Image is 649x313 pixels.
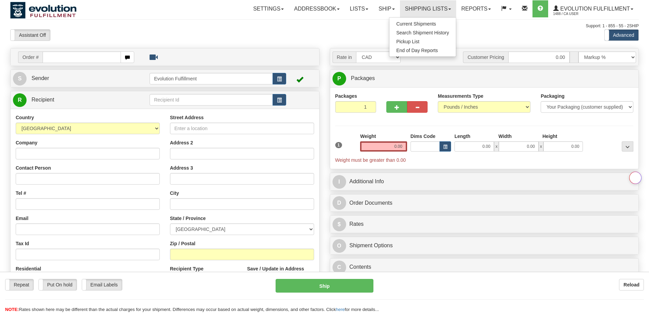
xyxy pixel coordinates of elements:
span: C [333,261,346,274]
span: I [333,175,346,189]
span: x [539,141,543,152]
span: P [333,72,346,85]
span: Weight must be greater than 0.00 [335,157,406,163]
label: Repeat [5,279,33,290]
a: Pickup List [389,37,456,46]
span: x [494,141,499,152]
label: Zip / Postal [170,240,196,247]
label: Country [16,114,34,121]
label: Width [498,133,512,140]
input: Sender Id [150,73,273,84]
a: Addressbook [289,0,345,17]
a: Lists [345,0,373,17]
label: Tax Id [16,240,29,247]
label: Packaging [541,93,565,99]
a: $Rates [333,217,636,231]
a: Shipping lists [400,0,456,17]
a: Ship [373,0,400,17]
label: Email Labels [82,279,122,290]
span: 1488 / CA User [553,11,604,17]
span: Order # [18,51,43,63]
label: Tel # [16,190,26,197]
span: 1 [335,142,342,148]
a: Current Shipments [389,19,456,28]
span: Sender [31,75,49,81]
label: Save / Update in Address Book [247,265,314,279]
label: Address 3 [170,165,193,171]
a: OShipment Options [333,239,636,253]
a: IAdditional Info [333,175,636,189]
label: Residential [16,265,41,272]
span: Recipient [31,97,54,103]
button: Reload [619,279,644,291]
b: Reload [623,282,639,287]
label: Put On hold [39,279,77,290]
label: Length [454,133,470,140]
span: R [13,93,27,107]
a: P Packages [333,72,636,85]
span: NOTE: [5,307,19,312]
input: Enter a location [170,123,314,134]
span: Pickup List [396,39,419,44]
img: logo1488.jpg [10,2,77,19]
a: R Recipient [13,93,135,107]
label: Assistant Off [11,30,50,41]
label: Advanced [605,30,638,41]
span: Evolution Fulfillment [559,6,630,12]
span: Search Shipment History [396,30,449,35]
label: Packages [335,93,357,99]
label: Street Address [170,114,204,121]
span: End of Day Reports [396,48,438,53]
a: S Sender [13,72,150,85]
label: Dims Code [411,133,435,140]
label: Address 2 [170,139,193,146]
a: Evolution Fulfillment 1488 / CA User [548,0,638,17]
a: DOrder Documents [333,196,636,210]
label: Recipient Type [170,265,204,272]
label: City [170,190,179,197]
span: O [333,239,346,253]
span: Packages [351,75,375,81]
label: Contact Person [16,165,51,171]
span: $ [333,218,346,231]
span: Customer Pricing [463,51,508,63]
a: Search Shipment History [389,28,456,37]
span: D [333,196,346,210]
label: Measurements Type [438,93,483,99]
span: Rate in [333,51,356,63]
iframe: chat widget [633,122,648,191]
a: here [336,307,345,312]
span: S [13,72,27,85]
span: Current Shipments [396,21,436,27]
a: Settings [248,0,289,17]
label: State / Province [170,215,206,222]
label: Email [16,215,28,222]
a: Reports [456,0,496,17]
label: Weight [360,133,376,140]
div: ... [622,141,633,152]
input: Recipient Id [150,94,273,106]
a: End of Day Reports [389,46,456,55]
label: Company [16,139,37,146]
label: Height [542,133,557,140]
div: Support: 1 - 855 - 55 - 2SHIP [10,23,639,29]
a: CContents [333,260,636,274]
button: Ship [276,279,373,293]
